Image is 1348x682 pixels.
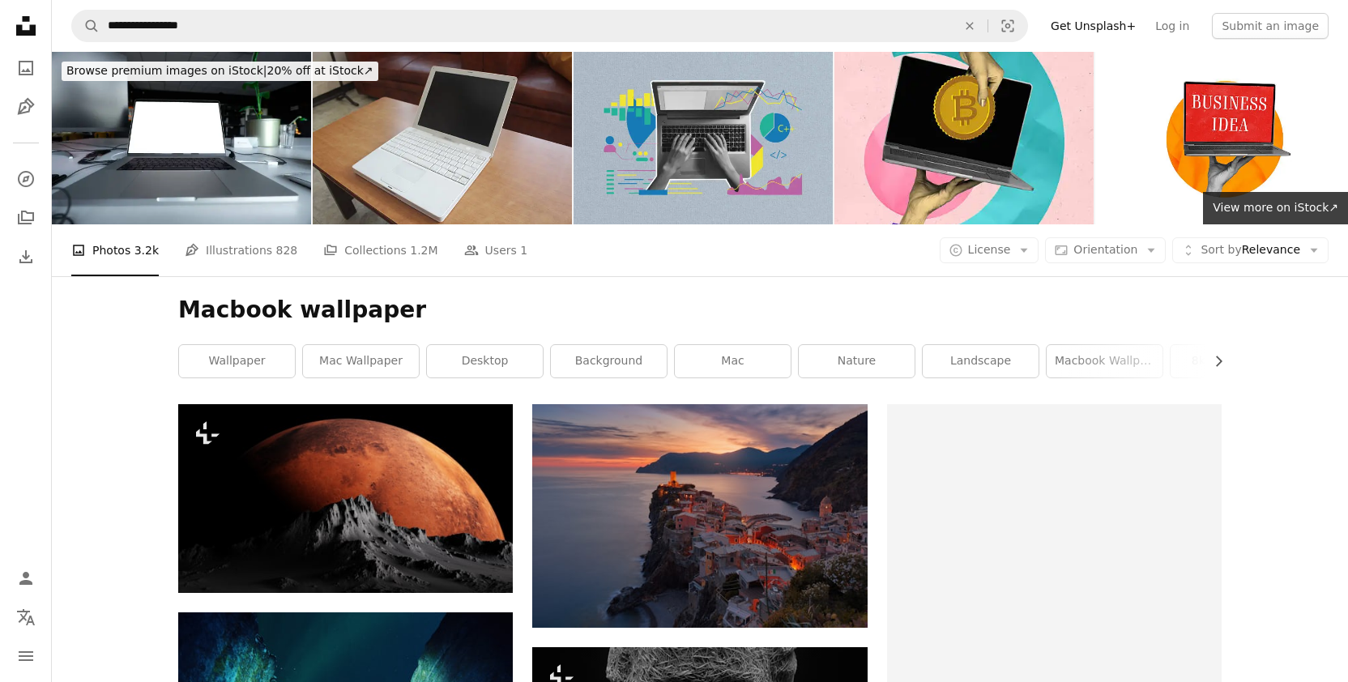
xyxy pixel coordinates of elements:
button: scroll list to the right [1204,345,1222,377]
a: 8k wallpaper [1171,345,1286,377]
a: View more on iStock↗ [1203,192,1348,224]
button: Submit an image [1212,13,1329,39]
form: Find visuals sitewide [71,10,1028,42]
a: Explore [10,163,42,195]
a: Get Unsplash+ [1041,13,1145,39]
a: Illustrations [10,91,42,123]
span: 1 [520,241,527,259]
button: Orientation [1045,237,1166,263]
button: Visual search [988,11,1027,41]
img: Vertical photo collage of people hands hold macbook device bitcoin coin earnings freelance miner ... [834,52,1094,224]
button: Sort byRelevance [1172,237,1329,263]
a: mac [675,345,791,377]
a: Log in [1145,13,1199,39]
span: 20% off at iStock ↗ [66,64,373,77]
a: Illustrations 828 [185,224,297,276]
span: Sort by [1201,243,1241,256]
button: Search Unsplash [72,11,100,41]
span: 828 [276,241,298,259]
a: desktop [427,345,543,377]
img: Composite photo collage of hands type macbook keyboard screen interface settings statistics chart... [574,52,833,224]
img: a red moon rising over the top of a mountain [178,404,513,592]
button: Language [10,601,42,633]
a: Users 1 [464,224,528,276]
a: Browse premium images on iStock|20% off at iStock↗ [52,52,388,91]
a: nature [799,345,915,377]
a: macbook wallpaper aesthetic [1047,345,1162,377]
a: Photos [10,52,42,84]
span: Relevance [1201,242,1300,258]
img: MacBook Mockup in office [52,52,311,224]
img: aerial view of village on mountain cliff during orange sunset [532,404,867,627]
a: a red moon rising over the top of a mountain [178,491,513,505]
span: Browse premium images on iStock | [66,64,267,77]
img: old white macbook with black screen isolated and blurred background [313,52,572,224]
button: Clear [952,11,988,41]
span: Orientation [1073,243,1137,256]
a: mac wallpaper [303,345,419,377]
a: landscape [923,345,1039,377]
a: Collections 1.2M [323,224,437,276]
span: View more on iStock ↗ [1213,201,1338,214]
span: License [968,243,1011,256]
a: Download History [10,241,42,273]
span: 1.2M [410,241,437,259]
a: background [551,345,667,377]
a: Log in / Sign up [10,562,42,595]
a: Collections [10,202,42,234]
a: wallpaper [179,345,295,377]
button: License [940,237,1039,263]
button: Menu [10,640,42,672]
h1: Macbook wallpaper [178,296,1222,325]
a: aerial view of village on mountain cliff during orange sunset [532,508,867,522]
